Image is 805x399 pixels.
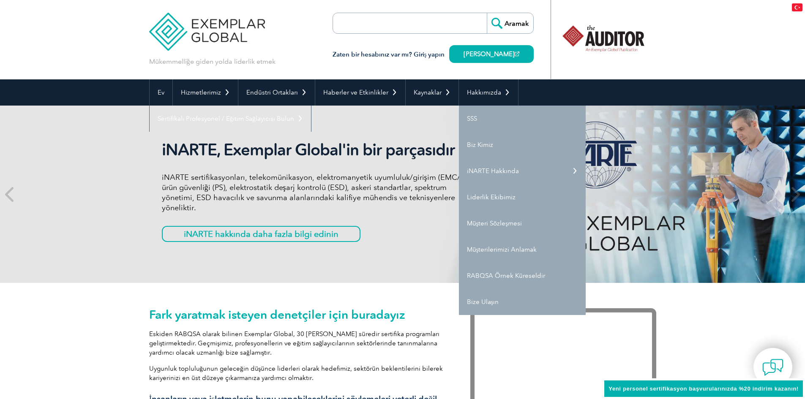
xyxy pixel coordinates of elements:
font: Zaten bir hesabınız var mı? Giriş yapın [333,51,445,58]
img: tr [792,3,802,11]
font: Mükemmelliğe giden yolda liderlik etmek [149,57,276,65]
font: Uygunluk topluluğunun geleceğin düşünce liderleri olarak hedefimiz, sektörün beklentilerini biler... [149,365,443,382]
font: iNARTE, Exemplar Global'in bir parçasıdır [162,140,455,160]
a: Hizmetlerimiz [173,79,238,106]
font: RABQSA Örnek Küreseldir [467,272,545,280]
font: Liderlik Ekibimiz [467,193,516,201]
font: Yeni personel sertifikasyon başvurularınızda %20 indirim kazanın! [609,385,799,392]
font: Haberler ve Etkinlikler [323,89,388,96]
a: [PERSON_NAME] [449,45,534,63]
font: Müşteri Sözleşmesi [467,220,522,227]
img: contact-chat.png [762,357,783,378]
a: RABQSA Örnek Küreseldir [459,263,586,289]
a: iNARTE Hakkında [459,158,586,184]
a: Müşterilerimizi Anlamak [459,236,586,263]
font: iNARTE hakkında daha fazla bilgi edinin [184,229,338,239]
font: Biz Kimiz [467,141,493,149]
font: Endüstri Ortakları [246,89,298,96]
a: Biz Kimiz [459,132,586,158]
a: Bize Ulaşın [459,289,586,315]
font: Hakkımızda [467,89,501,96]
font: SSS [467,115,477,122]
a: Kaynaklar [406,79,458,106]
font: iNARTE sertifikasyonları, telekomünikasyon, elektromanyetik uyumluluk/girişim (EMC/EMI), ürün güv... [162,173,478,212]
a: Ev [150,79,172,106]
font: Bize Ulaşın [467,298,499,306]
font: [PERSON_NAME] [464,50,515,58]
font: iNARTE Hakkında [467,167,519,175]
font: Ev [158,89,164,96]
font: Eskiden RABQSA olarak bilinen Exemplar Global, 30 [PERSON_NAME] süredir sertifika programları gel... [149,330,439,356]
font: Müşterilerimizi Anlamak [467,246,537,253]
a: Sertifikalı Profesyonel / Eğitim Sağlayıcısı Bulun [150,106,311,132]
font: Kaynaklar [414,89,442,96]
a: Hakkımızda [459,79,518,106]
input: Aramak [487,13,533,33]
font: Fark yaratmak isteyen denetçiler için buradayız [149,307,405,322]
img: open_square.png [515,52,519,56]
a: Endüstri Ortakları [238,79,315,106]
a: Liderlik Ekibimiz [459,184,586,210]
a: iNARTE hakkında daha fazla bilgi edinin [162,226,360,242]
font: Hizmetlerimiz [181,89,221,96]
font: Sertifikalı Profesyonel / Eğitim Sağlayıcısı Bulun [158,115,294,122]
a: Müşteri Sözleşmesi [459,210,586,236]
a: Haberler ve Etkinlikler [315,79,405,106]
a: SSS [459,106,586,132]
